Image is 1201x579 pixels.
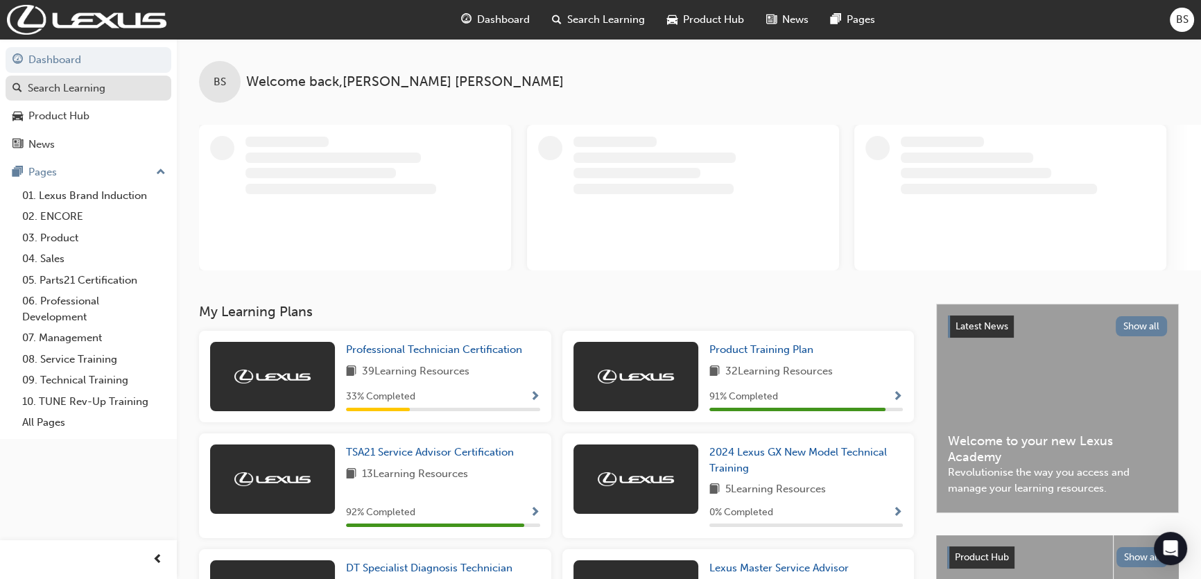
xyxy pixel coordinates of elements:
a: guage-iconDashboard [450,6,541,34]
span: guage-icon [461,11,472,28]
span: Product Training Plan [709,343,813,356]
span: Welcome to your new Lexus Academy [948,433,1167,465]
a: 07. Management [17,327,171,349]
span: car-icon [12,110,23,123]
span: Product Hub [683,12,744,28]
span: Dashboard [477,12,530,28]
img: Trak [234,472,311,486]
a: Product Hub [6,103,171,129]
a: All Pages [17,412,171,433]
span: guage-icon [12,54,23,67]
span: Latest News [956,320,1008,332]
a: Product Training Plan [709,342,819,358]
div: Product Hub [28,108,89,124]
a: TSA21 Service Advisor Certification [346,444,519,460]
span: pages-icon [12,166,23,179]
span: 0 % Completed [709,505,773,521]
span: Show Progress [892,391,903,404]
h3: My Learning Plans [199,304,914,320]
span: book-icon [346,363,356,381]
div: Pages [28,164,57,180]
span: Search Learning [567,12,645,28]
span: pages-icon [831,11,841,28]
span: 13 Learning Resources [362,466,468,483]
button: Show Progress [892,504,903,521]
button: DashboardSearch LearningProduct HubNews [6,44,171,159]
a: 01. Lexus Brand Induction [17,185,171,207]
span: News [782,12,809,28]
span: 32 Learning Resources [725,363,833,381]
a: 08. Service Training [17,349,171,370]
button: Show all [1116,316,1168,336]
img: Trak [598,370,674,383]
span: 33 % Completed [346,389,415,405]
button: Show Progress [530,388,540,406]
a: 06. Professional Development [17,291,171,327]
a: Latest NewsShow allWelcome to your new Lexus AcademyRevolutionise the way you access and manage y... [936,304,1179,513]
img: Trak [234,370,311,383]
span: Show Progress [530,507,540,519]
a: News [6,132,171,157]
span: prev-icon [153,551,163,569]
a: 2024 Lexus GX New Model Technical Training [709,444,904,476]
a: pages-iconPages [820,6,886,34]
span: search-icon [12,83,22,95]
span: search-icon [552,11,562,28]
span: 5 Learning Resources [725,481,826,499]
a: Search Learning [6,76,171,101]
span: BS [214,74,226,90]
a: 09. Technical Training [17,370,171,391]
span: up-icon [156,164,166,182]
button: Pages [6,159,171,185]
span: 2024 Lexus GX New Model Technical Training [709,446,887,474]
a: search-iconSearch Learning [541,6,656,34]
button: Show all [1116,547,1168,567]
a: Dashboard [6,47,171,73]
a: 10. TUNE Rev-Up Training [17,391,171,413]
span: Show Progress [892,507,903,519]
span: BS [1176,12,1189,28]
span: book-icon [709,481,720,499]
div: Search Learning [28,80,105,96]
button: Show Progress [892,388,903,406]
a: 02. ENCORE [17,206,171,227]
img: Trak [598,472,674,486]
a: 03. Product [17,227,171,249]
span: book-icon [346,466,356,483]
span: 92 % Completed [346,505,415,521]
button: BS [1170,8,1194,32]
button: Show Progress [530,504,540,521]
div: Open Intercom Messenger [1154,532,1187,565]
span: Welcome back , [PERSON_NAME] [PERSON_NAME] [246,74,564,90]
span: Revolutionise the way you access and manage your learning resources. [948,465,1167,496]
span: car-icon [667,11,677,28]
div: News [28,137,55,153]
span: Professional Technician Certification [346,343,522,356]
span: Show Progress [530,391,540,404]
a: news-iconNews [755,6,820,34]
span: 91 % Completed [709,389,778,405]
a: Product HubShow all [947,546,1168,569]
a: Latest NewsShow all [948,316,1167,338]
span: book-icon [709,363,720,381]
img: Trak [7,5,166,35]
a: car-iconProduct Hub [656,6,755,34]
a: 05. Parts21 Certification [17,270,171,291]
span: TSA21 Service Advisor Certification [346,446,514,458]
span: news-icon [766,11,777,28]
span: Pages [847,12,875,28]
span: Product Hub [955,551,1009,563]
a: 04. Sales [17,248,171,270]
span: 39 Learning Resources [362,363,469,381]
span: news-icon [12,139,23,151]
a: Professional Technician Certification [346,342,528,358]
